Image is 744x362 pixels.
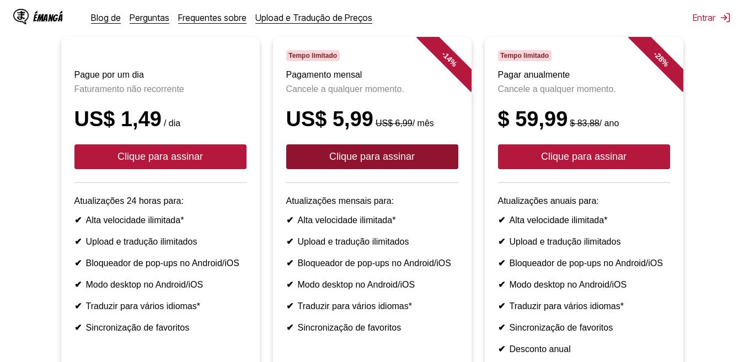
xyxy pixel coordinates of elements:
font: ✔ [286,323,293,332]
font: Alta velocidade ilimitada* [298,215,396,225]
font: ✔ [498,323,505,332]
font: ✔ [74,215,82,225]
font: Faturamento não recorrente [74,84,184,94]
a: Logotipo IsMangaÉMangá [13,9,82,26]
font: Clique para assinar [117,151,203,162]
font: ✔ [498,344,505,354]
font: Bloqueador de pop-ups no Android/iOS [298,258,451,268]
a: Frequentes sobre [178,12,247,23]
font: Clique para assinar [541,151,627,162]
button: Clique para assinar [498,144,670,169]
font: / mês [413,118,434,128]
font: ✔ [498,237,505,246]
font: Cancele a qualquer momento. [498,84,616,94]
font: Clique para assinar [329,151,415,162]
font: US$ 6,99 [376,118,413,128]
font: Modo desktop no Android/iOS [510,280,627,289]
font: ✔ [286,215,293,225]
a: Blog de [91,12,121,23]
font: Sincronização de favoritos [86,323,190,332]
font: Tempo limitado [500,52,549,60]
button: Entrar [693,12,731,23]
font: Traduzir para vários idiomas* [510,301,624,311]
font: Bloqueador de pop-ups no Android/iOS [86,258,239,268]
font: Alta velocidade ilimitada* [510,215,608,225]
font: - [440,50,448,58]
font: Alta velocidade ilimitada* [86,215,184,225]
font: ✔ [74,280,82,289]
font: - [651,50,660,58]
font: Sincronização de favoritos [510,323,613,332]
font: ✔ [498,301,505,311]
font: Upload e tradução ilimitados [298,237,409,246]
font: / ano [600,118,619,128]
font: Traduzir para vários idiomas* [86,301,200,311]
font: % [660,57,671,68]
font: ✔ [74,237,82,246]
font: Upload e tradução ilimitados [86,237,197,246]
font: ✔ [286,237,293,246]
font: ✔ [498,280,505,289]
button: Clique para assinar [74,144,247,169]
font: ✔ [74,301,82,311]
font: US$ 5,99 [286,107,373,131]
font: Pague por um dia [74,70,144,79]
font: Desconto anual [510,344,571,354]
font: Tempo limitado [288,52,337,60]
a: Perguntas [130,12,169,23]
font: ✔ [498,215,505,225]
font: Atualizações anuais para: [498,196,599,206]
font: Atualizações 24 horas para: [74,196,184,206]
font: ✔ [286,280,293,289]
font: Sincronização de favoritos [298,323,402,332]
font: Modo desktop no Android/iOS [86,280,204,289]
font: Entrar [693,12,715,23]
font: $ 59,99 [498,107,568,131]
font: ✔ [498,258,505,268]
font: Traduzir para vários idiomas* [298,301,412,311]
font: % [448,57,459,68]
img: sair [720,12,731,23]
a: Upload e Tradução de Preços [255,12,372,23]
font: 28 [654,51,666,63]
font: $ 83,88 [570,118,599,128]
font: Atualizações mensais para: [286,196,394,206]
font: Bloqueador de pop-ups no Android/iOS [510,258,663,268]
font: Cancele a qualquer momento. [286,84,404,94]
font: ✔ [74,258,82,268]
font: Pagamento mensal [286,70,362,79]
font: US$ 1,49 [74,107,162,131]
font: Modo desktop no Android/iOS [298,280,415,289]
font: ÉMangá [33,13,62,23]
font: Upload e tradução ilimitados [510,237,621,246]
font: / dia [164,118,180,128]
img: Logotipo IsManga [13,9,29,24]
font: ✔ [286,301,293,311]
font: 14 [442,51,454,63]
font: ✔ [286,258,293,268]
button: Clique para assinar [286,144,458,169]
font: Pagar anualmente [498,70,570,79]
font: ✔ [74,323,82,332]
